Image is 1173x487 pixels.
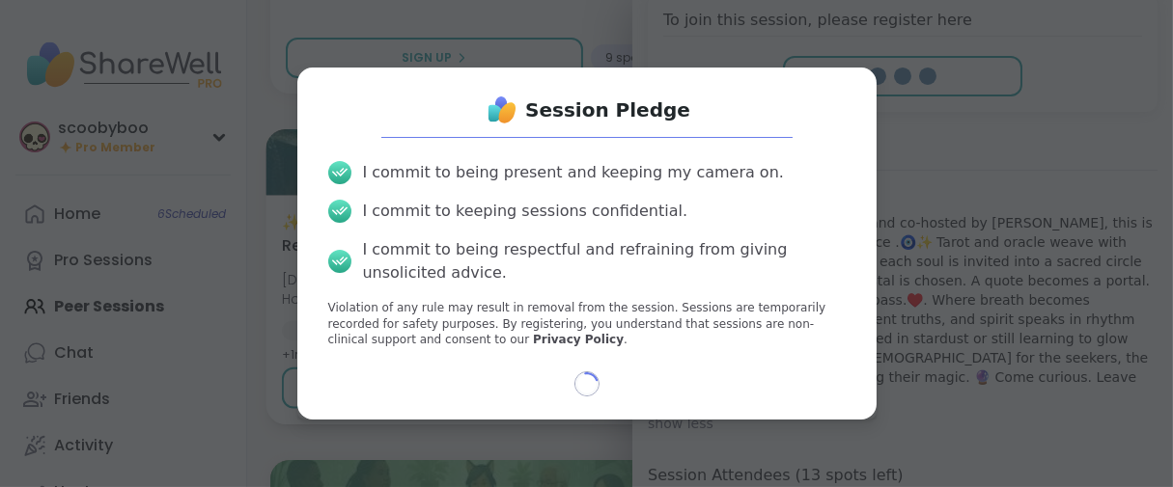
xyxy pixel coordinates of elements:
[533,333,624,346] a: Privacy Policy
[483,91,521,129] img: ShareWell Logo
[363,238,846,284] div: I commit to being respectful and refraining from giving unsolicited advice.
[363,161,784,184] div: I commit to being present and keeping my camera on.
[363,200,688,223] div: I commit to keeping sessions confidential.
[525,96,690,123] h1: Session Pledge
[328,300,846,348] p: Violation of any rule may result in removal from the session. Sessions are temporarily recorded f...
